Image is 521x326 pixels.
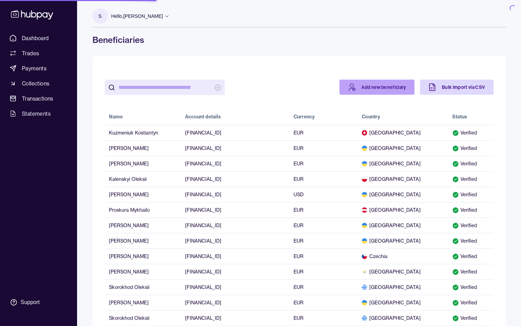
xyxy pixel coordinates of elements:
td: [PERSON_NAME] [105,140,181,156]
div: Country [362,113,380,120]
span: [GEOGRAPHIC_DATA] [362,222,444,229]
span: Trades [22,49,39,57]
span: Collections [22,79,49,88]
td: EUR [289,279,357,295]
span: [GEOGRAPHIC_DATA] [362,299,444,306]
a: Add new beneficiary [339,80,414,95]
div: Verified [452,222,489,229]
td: EUR [289,202,357,218]
div: Verified [452,145,489,152]
td: EUR [289,218,357,233]
td: EUR [289,156,357,171]
td: [PERSON_NAME] [105,295,181,310]
a: Trades [7,47,70,59]
div: Name [109,113,123,120]
div: Support [21,299,40,306]
span: Transactions [22,94,53,103]
span: [GEOGRAPHIC_DATA] [362,129,444,136]
td: EUR [289,310,357,326]
div: Verified [452,191,489,198]
td: [FINANCIAL_ID] [181,202,289,218]
input: search [119,80,211,95]
td: [FINANCIAL_ID] [181,279,289,295]
span: [GEOGRAPHIC_DATA] [362,268,444,275]
div: Verified [452,237,489,244]
div: Verified [452,284,489,291]
td: Skorokhod Oleksii [105,279,181,295]
a: Transactions [7,92,70,105]
td: EUR [289,125,357,140]
div: Verified [452,160,489,167]
td: [PERSON_NAME] [105,187,181,202]
a: Dashboard [7,32,70,44]
span: [GEOGRAPHIC_DATA] [362,315,444,322]
a: Payments [7,62,70,74]
a: Collections [7,77,70,90]
h1: Beneficiaries [92,34,506,45]
td: [PERSON_NAME] [105,156,181,171]
td: [FINANCIAL_ID] [181,187,289,202]
div: Verified [452,176,489,183]
span: [GEOGRAPHIC_DATA] [362,207,444,213]
a: Statements [7,107,70,120]
td: [PERSON_NAME] [105,218,181,233]
div: Account details [185,113,221,120]
td: [PERSON_NAME] [105,264,181,279]
td: EUR [289,295,357,310]
div: Verified [452,268,489,275]
td: [FINANCIAL_ID] [181,140,289,156]
span: [GEOGRAPHIC_DATA] [362,160,444,167]
td: EUR [289,140,357,156]
td: Skorokhod Oleksii [105,310,181,326]
span: Czechia [362,253,444,260]
td: [FINANCIAL_ID] [181,310,289,326]
td: Kuzmeniuk Kostiantyn [105,125,181,140]
span: [GEOGRAPHIC_DATA] [362,237,444,244]
div: Verified [452,299,489,306]
div: Verified [452,315,489,322]
td: EUR [289,264,357,279]
td: Kalenskyi Oleksii [105,171,181,187]
span: [GEOGRAPHIC_DATA] [362,145,444,152]
td: [FINANCIAL_ID] [181,295,289,310]
span: Statements [22,109,51,118]
span: [GEOGRAPHIC_DATA] [362,191,444,198]
div: Currency [294,113,315,120]
span: Dashboard [22,34,49,42]
a: Bulk import via CSV [420,80,494,95]
td: USD [289,187,357,202]
td: [FINANCIAL_ID] [181,171,289,187]
td: [PERSON_NAME] [105,233,181,248]
span: [GEOGRAPHIC_DATA] [362,176,444,183]
div: Verified [452,253,489,260]
div: Verified [452,207,489,213]
td: [FINANCIAL_ID] [181,264,289,279]
p: Hello, [PERSON_NAME] [111,12,163,20]
p: S [98,12,101,20]
td: [FINANCIAL_ID] [181,248,289,264]
span: Payments [22,64,47,72]
div: Status [452,113,467,120]
td: [FINANCIAL_ID] [181,156,289,171]
td: [PERSON_NAME] [105,248,181,264]
div: Verified [452,129,489,136]
a: Support [7,295,70,310]
td: EUR [289,171,357,187]
td: EUR [289,248,357,264]
td: Proskura Mykhailo [105,202,181,218]
td: EUR [289,233,357,248]
td: [FINANCIAL_ID] [181,125,289,140]
td: [FINANCIAL_ID] [181,218,289,233]
span: [GEOGRAPHIC_DATA] [362,284,444,291]
td: [FINANCIAL_ID] [181,233,289,248]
